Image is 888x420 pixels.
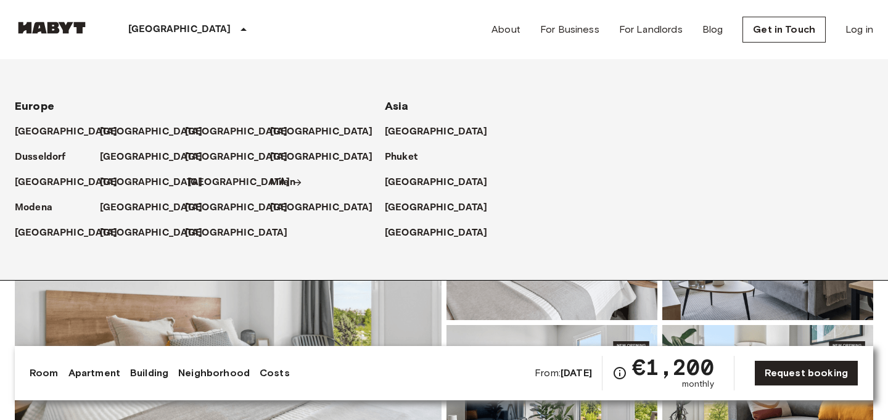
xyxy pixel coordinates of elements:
[15,200,52,215] p: Modena
[491,22,520,37] a: About
[30,366,59,381] a: Room
[270,200,385,215] a: [GEOGRAPHIC_DATA]
[754,360,858,386] a: Request booking
[385,125,500,139] a: [GEOGRAPHIC_DATA]
[185,125,300,139] a: [GEOGRAPHIC_DATA]
[632,356,714,378] span: €1,200
[385,175,500,190] a: [GEOGRAPHIC_DATA]
[100,175,215,190] a: [GEOGRAPHIC_DATA]
[100,226,215,241] a: [GEOGRAPHIC_DATA]
[185,150,300,165] a: [GEOGRAPHIC_DATA]
[385,150,430,165] a: Phuket
[385,200,488,215] p: [GEOGRAPHIC_DATA]
[385,175,488,190] p: [GEOGRAPHIC_DATA]
[100,200,215,215] a: [GEOGRAPHIC_DATA]
[540,22,599,37] a: For Business
[178,366,250,381] a: Neighborhood
[185,226,288,241] p: [GEOGRAPHIC_DATA]
[619,22,683,37] a: For Landlords
[385,125,488,139] p: [GEOGRAPHIC_DATA]
[185,200,300,215] a: [GEOGRAPHIC_DATA]
[385,200,500,215] a: [GEOGRAPHIC_DATA]
[128,22,231,37] p: [GEOGRAPHIC_DATA]
[270,125,373,139] p: [GEOGRAPHIC_DATA]
[15,150,78,165] a: Dusseldorf
[15,22,89,34] img: Habyt
[385,226,500,241] a: [GEOGRAPHIC_DATA]
[385,150,417,165] p: Phuket
[100,125,215,139] a: [GEOGRAPHIC_DATA]
[185,125,288,139] p: [GEOGRAPHIC_DATA]
[15,226,118,241] p: [GEOGRAPHIC_DATA]
[15,175,118,190] p: [GEOGRAPHIC_DATA]
[270,150,373,165] p: [GEOGRAPHIC_DATA]
[15,99,54,113] span: Europe
[682,378,714,390] span: monthly
[270,150,385,165] a: [GEOGRAPHIC_DATA]
[100,226,203,241] p: [GEOGRAPHIC_DATA]
[561,367,592,379] b: [DATE]
[535,366,592,380] span: From:
[100,150,203,165] p: [GEOGRAPHIC_DATA]
[702,22,723,37] a: Blog
[385,99,409,113] span: Asia
[100,175,203,190] p: [GEOGRAPHIC_DATA]
[185,200,288,215] p: [GEOGRAPHIC_DATA]
[187,175,303,190] a: [GEOGRAPHIC_DATA]
[15,125,118,139] p: [GEOGRAPHIC_DATA]
[385,226,488,241] p: [GEOGRAPHIC_DATA]
[15,226,130,241] a: [GEOGRAPHIC_DATA]
[100,200,203,215] p: [GEOGRAPHIC_DATA]
[130,366,168,381] a: Building
[185,150,288,165] p: [GEOGRAPHIC_DATA]
[100,125,203,139] p: [GEOGRAPHIC_DATA]
[15,200,65,215] a: Modena
[68,366,120,381] a: Apartment
[260,366,290,381] a: Costs
[185,226,300,241] a: [GEOGRAPHIC_DATA]
[742,17,826,43] a: Get in Touch
[15,175,130,190] a: [GEOGRAPHIC_DATA]
[845,22,873,37] a: Log in
[612,366,627,381] svg: Check cost overview for full price breakdown. Please note that discounts apply to new joiners onl...
[270,125,385,139] a: [GEOGRAPHIC_DATA]
[187,175,290,190] p: [GEOGRAPHIC_DATA]
[100,150,215,165] a: [GEOGRAPHIC_DATA]
[15,150,66,165] p: Dusseldorf
[270,200,373,215] p: [GEOGRAPHIC_DATA]
[15,125,130,139] a: [GEOGRAPHIC_DATA]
